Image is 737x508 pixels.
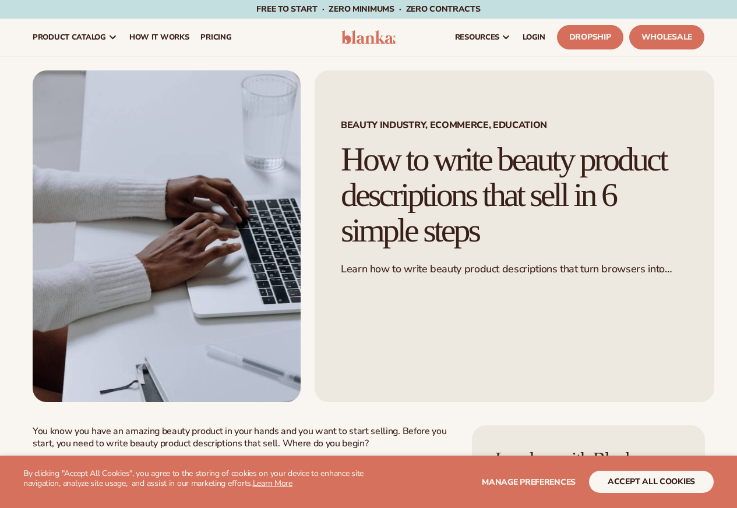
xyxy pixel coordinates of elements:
[33,70,301,402] img: Close-up of a person typing on a laptop at a clean, minimalist desk, symbolizing productivity and...
[27,19,124,56] a: product catalog
[449,19,517,56] a: resources
[482,477,576,488] span: Manage preferences
[33,33,106,42] span: product catalog
[341,142,688,248] h1: How to write beauty product descriptions that sell in 6 simple steps
[129,33,189,42] span: How It Works
[33,425,449,450] p: You know you have an amazing beauty product in your hands and you want to start selling. Before y...
[517,19,551,56] a: LOGIN
[23,469,369,489] p: By clicking "Accept All Cookies", you agree to the storing of cookies on your device to enhance s...
[495,449,682,489] h4: Level up with Blanka Academy
[124,19,195,56] a: How It Works
[195,19,237,56] a: pricing
[557,25,623,49] a: Dropship
[523,33,545,42] span: LOGIN
[589,471,714,493] button: accept all cookies
[200,33,231,42] span: pricing
[482,471,576,493] button: Manage preferences
[341,262,688,276] p: Learn how to write beauty product descriptions that turn browsers into buyers.
[253,478,292,489] a: Learn More
[341,120,688,130] span: Beauty Industry, Ecommerce, Education
[455,33,499,42] span: resources
[629,25,704,49] a: Wholesale
[341,30,396,44] img: logo
[256,3,480,15] span: Free to start · ZERO minimums · ZERO contracts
